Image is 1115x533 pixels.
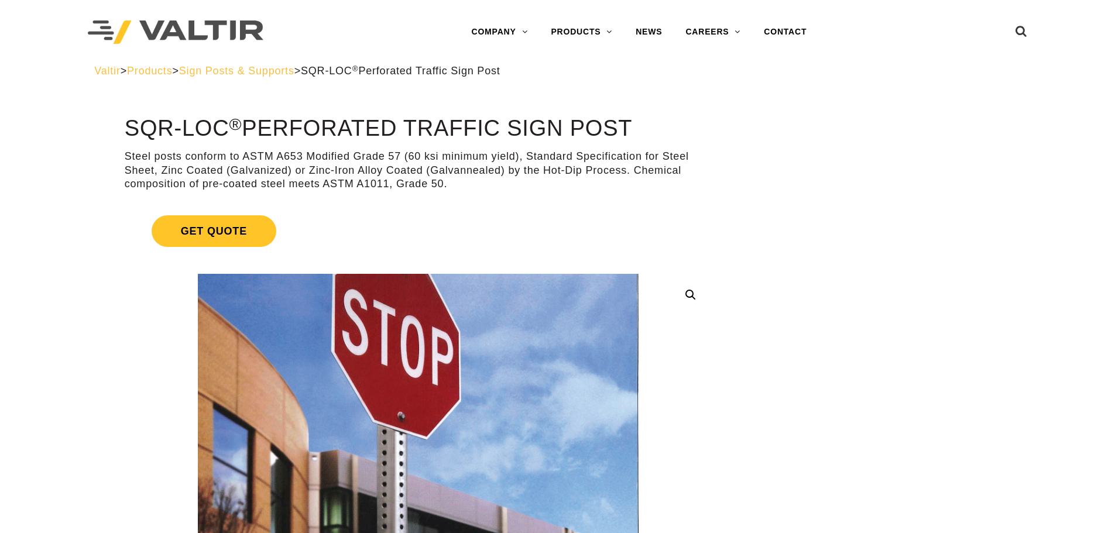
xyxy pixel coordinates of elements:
a: Valtir [94,65,120,77]
div: > > > [94,64,1021,78]
h1: SQR-LOC Perforated Traffic Sign Post [125,116,712,141]
a: Sign Posts & Supports [179,65,294,77]
sup: ® [352,64,359,73]
sup: ® [229,115,242,133]
span: SQR-LOC Perforated Traffic Sign Post [301,65,500,77]
a: COMPANY [459,20,539,44]
a: NEWS [624,20,674,44]
a: Products [127,65,172,77]
img: Valtir [88,20,263,44]
a: Get Quote [125,201,712,261]
a: CAREERS [674,20,752,44]
a: PRODUCTS [539,20,624,44]
p: Steel posts conform to ASTM A653 Modified Grade 57 (60 ksi minimum yield), Standard Specification... [125,150,712,191]
a: CONTACT [752,20,818,44]
span: Get Quote [152,215,276,247]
